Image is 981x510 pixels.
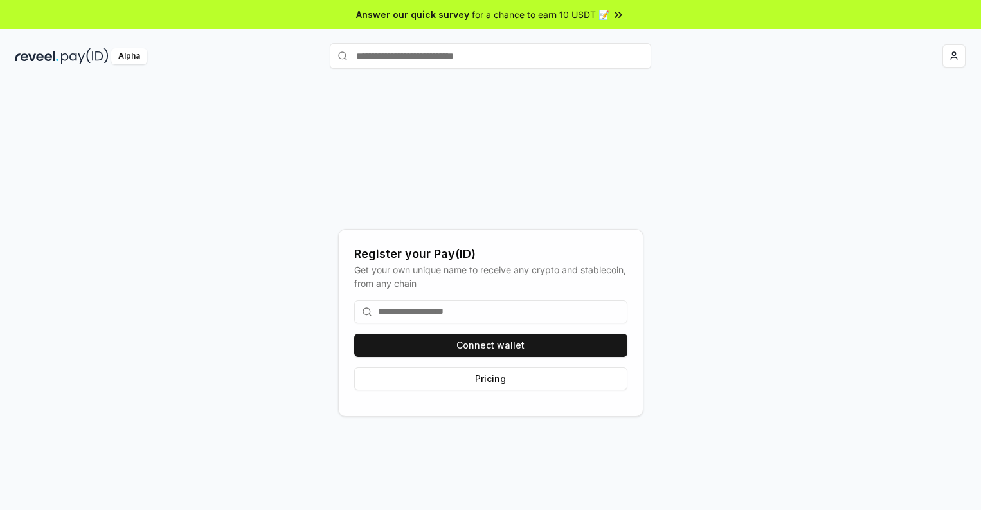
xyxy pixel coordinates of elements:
div: Alpha [111,48,147,64]
span: for a chance to earn 10 USDT 📝 [472,8,609,21]
button: Connect wallet [354,334,627,357]
img: pay_id [61,48,109,64]
div: Get your own unique name to receive any crypto and stablecoin, from any chain [354,263,627,290]
img: reveel_dark [15,48,59,64]
div: Register your Pay(ID) [354,245,627,263]
button: Pricing [354,367,627,390]
span: Answer our quick survey [356,8,469,21]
